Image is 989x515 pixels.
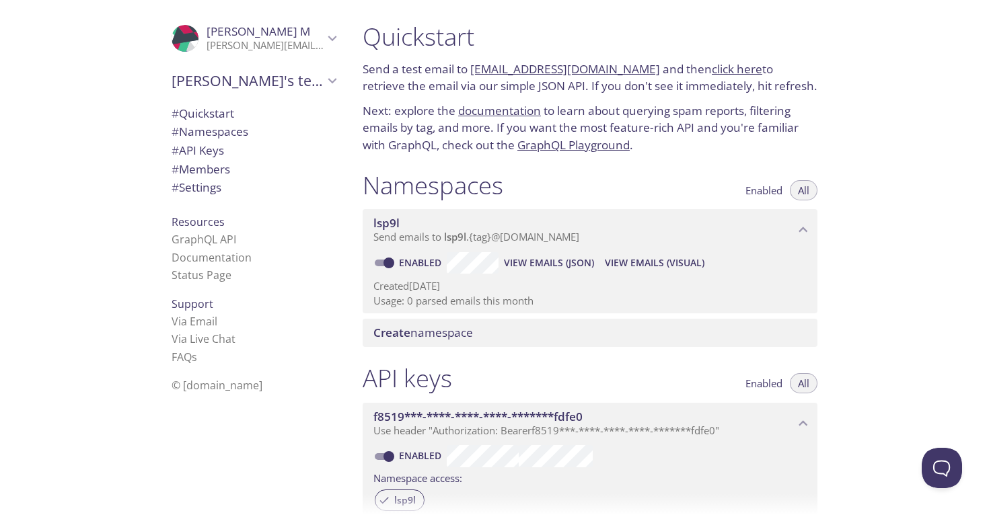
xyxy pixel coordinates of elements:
[207,39,324,52] p: [PERSON_NAME][EMAIL_ADDRESS][DOMAIN_NAME]
[363,102,817,154] p: Next: explore the to learn about querying spam reports, filtering emails by tag, and more. If you...
[373,325,410,340] span: Create
[172,161,230,177] span: Members
[161,63,346,98] div: Raj's team
[172,314,217,329] a: Via Email
[363,61,817,95] p: Send a test email to and then to retrieve the email via our simple JSON API. If you don't see it ...
[790,180,817,200] button: All
[172,161,179,177] span: #
[172,143,179,158] span: #
[373,294,807,308] p: Usage: 0 parsed emails this month
[599,252,710,274] button: View Emails (Visual)
[790,373,817,393] button: All
[161,16,346,61] div: Raj M
[363,22,817,52] h1: Quickstart
[504,255,594,271] span: View Emails (JSON)
[922,448,962,488] iframe: Help Scout Beacon - Open
[499,252,599,274] button: View Emails (JSON)
[373,215,400,231] span: lsp9l
[373,279,807,293] p: Created [DATE]
[712,61,762,77] a: click here
[458,103,541,118] a: documentation
[172,143,224,158] span: API Keys
[172,124,248,139] span: Namespaces
[517,137,630,153] a: GraphQL Playground
[605,255,704,271] span: View Emails (Visual)
[172,71,324,90] span: [PERSON_NAME]'s team
[373,230,579,243] span: Send emails to . {tag} @[DOMAIN_NAME]
[397,256,447,269] a: Enabled
[161,178,346,197] div: Team Settings
[172,296,213,311] span: Support
[172,268,231,282] a: Status Page
[363,319,817,347] div: Create namespace
[737,373,791,393] button: Enabled
[470,61,660,77] a: [EMAIL_ADDRESS][DOMAIN_NAME]
[363,170,503,200] h1: Namespaces
[172,180,179,195] span: #
[375,489,425,511] div: lsp9l
[192,350,197,364] span: s
[172,350,197,364] a: FAQ
[172,331,235,346] a: Via Live Chat
[363,209,817,251] div: lsp9l namespace
[172,214,225,229] span: Resources
[161,104,346,123] div: Quickstart
[363,363,452,393] h1: API keys
[373,467,462,487] label: Namespace access:
[172,378,262,393] span: © [DOMAIN_NAME]
[172,106,179,121] span: #
[444,230,466,243] span: lsp9l
[172,232,236,247] a: GraphQL API
[207,24,310,39] span: [PERSON_NAME] M
[397,449,447,462] a: Enabled
[172,180,221,195] span: Settings
[172,106,234,121] span: Quickstart
[161,141,346,160] div: API Keys
[161,122,346,141] div: Namespaces
[172,124,179,139] span: #
[373,325,473,340] span: namespace
[161,160,346,179] div: Members
[737,180,791,200] button: Enabled
[172,250,252,265] a: Documentation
